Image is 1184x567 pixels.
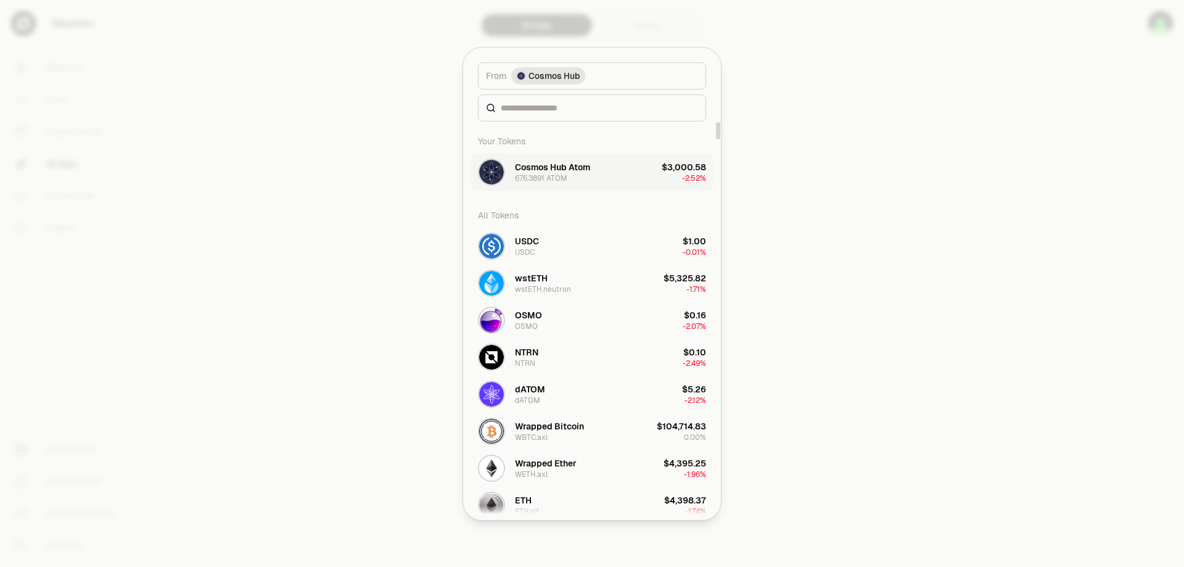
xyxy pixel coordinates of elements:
[479,419,504,444] img: WBTC.axl Logo
[471,265,713,302] button: wstETH.neutron LogowstETHwstETH.neutron$5,325.82-1.71%
[684,432,706,442] span: 0.00%
[685,507,706,516] span: -1.74%
[471,376,713,413] button: dATOM LogodATOMdATOM$5.26-2.12%
[471,413,713,450] button: WBTC.axl LogoWrapped BitcoinWBTC.axl$104,714.830.00%
[479,493,504,518] img: ETH.sif Logo
[515,247,535,257] div: USDC
[515,346,538,358] div: NTRN
[479,271,504,296] img: wstETH.neutron Logo
[684,395,706,405] span: -2.12%
[479,345,504,370] img: NTRN Logo
[664,457,706,470] div: $4,395.25
[471,228,713,265] button: USDC LogoUSDCUSDC$1.00-0.01%
[479,456,504,481] img: WETH.axl Logo
[684,309,706,321] div: $0.16
[664,272,706,284] div: $5,325.82
[515,358,535,368] div: NTRN
[478,62,706,89] button: FromCosmos Hub LogoCosmos Hub
[662,161,706,173] div: $3,000.58
[515,309,542,321] div: OSMO
[515,161,590,173] div: Cosmos Hub Atom
[471,154,713,191] button: ATOM LogoCosmos Hub Atom676.3891 ATOM$3,000.58-2.52%
[515,470,548,479] div: WETH.axl
[471,129,713,154] div: Your Tokens
[479,234,504,259] img: USDC Logo
[515,235,539,247] div: USDC
[515,507,539,516] div: ETH.sif
[517,72,525,80] img: Cosmos Hub Logo
[686,284,706,294] span: -1.71%
[683,247,706,257] span: -0.01%
[683,358,706,368] span: -2.49%
[683,321,706,331] span: -2.07%
[684,470,706,479] span: -1.96%
[471,203,713,228] div: All Tokens
[515,494,532,507] div: ETH
[515,432,548,442] div: WBTC.axl
[682,173,706,183] span: -2.52%
[515,457,577,470] div: Wrapped Ether
[471,339,713,376] button: NTRN LogoNTRNNTRN$0.10-2.49%
[515,284,571,294] div: wstETH.neutron
[683,235,706,247] div: $1.00
[471,302,713,339] button: OSMO LogoOSMOOSMO$0.16-2.07%
[515,321,538,331] div: OSMO
[515,383,545,395] div: dATOM
[515,173,567,183] div: 676.3891 ATOM
[479,308,504,333] img: OSMO Logo
[657,420,706,432] div: $104,714.83
[471,487,713,524] button: ETH.sif LogoETHETH.sif$4,398.37-1.74%
[479,160,504,184] img: ATOM Logo
[479,382,504,407] img: dATOM Logo
[682,383,706,395] div: $5.26
[683,346,706,358] div: $0.10
[515,420,584,432] div: Wrapped Bitcoin
[486,70,506,82] span: From
[471,450,713,487] button: WETH.axl LogoWrapped EtherWETH.axl$4,395.25-1.96%
[664,494,706,507] div: $4,398.37
[515,272,548,284] div: wstETH
[515,395,540,405] div: dATOM
[528,70,580,82] span: Cosmos Hub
